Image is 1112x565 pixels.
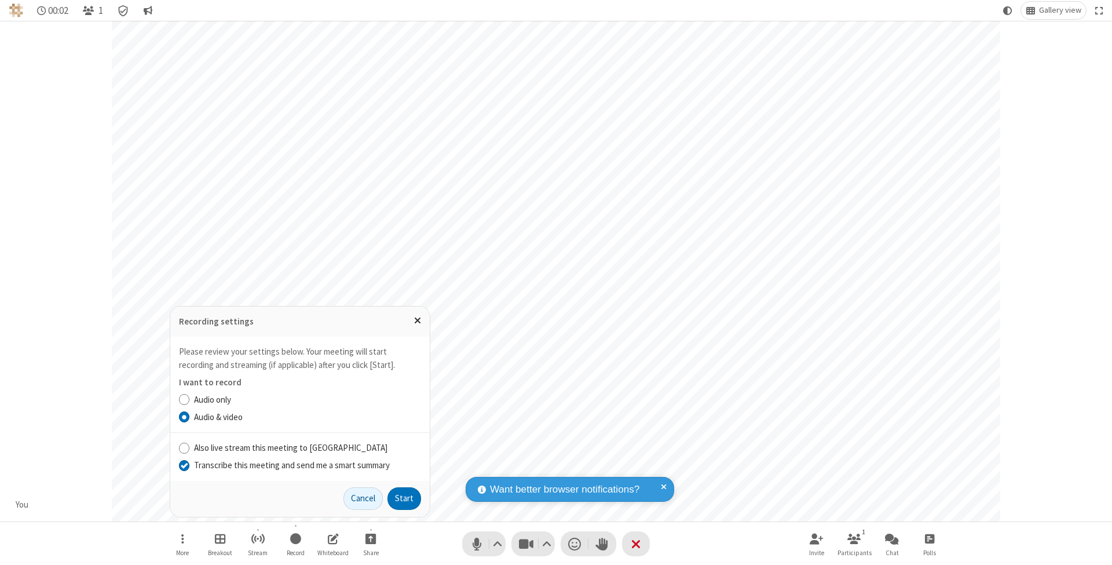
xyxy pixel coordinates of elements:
[316,527,350,560] button: Open shared whiteboard
[561,531,588,556] button: Send a reaction
[511,531,555,556] button: Stop video (⌘+Shift+V)
[112,2,134,19] div: Meeting details Encryption enabled
[317,549,349,556] span: Whiteboard
[194,442,421,455] label: Also live stream this meeting to [GEOGRAPHIC_DATA]
[387,487,421,511] button: Start
[179,377,242,388] label: I want to record
[343,487,383,511] button: Cancel
[353,527,388,560] button: Start sharing
[809,549,824,556] span: Invite
[837,549,872,556] span: Participants
[240,527,275,560] button: Start streaming
[165,527,200,560] button: Open menu
[622,531,650,556] button: End or leave meeting
[194,393,421,407] label: Audio only
[837,527,872,560] button: Open participant list
[859,527,869,537] div: 1
[179,316,254,327] label: Recording settings
[194,411,421,424] label: Audio & video
[32,2,74,19] div: Timer
[462,531,506,556] button: Mute (⌘+Shift+A)
[1091,2,1108,19] button: Fullscreen
[886,549,899,556] span: Chat
[998,2,1017,19] button: Using system theme
[287,549,305,556] span: Record
[912,527,947,560] button: Open poll
[363,549,379,556] span: Share
[405,307,430,335] button: Close popover
[1021,2,1086,19] button: Change layout
[12,498,33,512] div: You
[203,527,237,560] button: Manage Breakout Rooms
[98,5,103,16] span: 1
[1039,6,1081,15] span: Gallery view
[539,531,555,556] button: Video setting
[278,527,313,560] button: Record
[9,3,23,17] img: QA Selenium DO NOT DELETE OR CHANGE
[799,527,834,560] button: Invite participants (⌘+Shift+I)
[48,5,68,16] span: 00:02
[194,459,421,472] label: Transcribe this meeting and send me a smart summary
[490,531,506,556] button: Audio settings
[248,549,268,556] span: Stream
[208,549,232,556] span: Breakout
[490,482,639,497] span: Want better browser notifications?
[588,531,616,556] button: Raise hand
[78,2,108,19] button: Open participant list
[875,527,909,560] button: Open chat
[179,346,395,370] label: Please review your settings below. Your meeting will start recording and streaming (if applicable...
[923,549,936,556] span: Polls
[176,549,189,556] span: More
[138,2,157,19] button: Conversation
